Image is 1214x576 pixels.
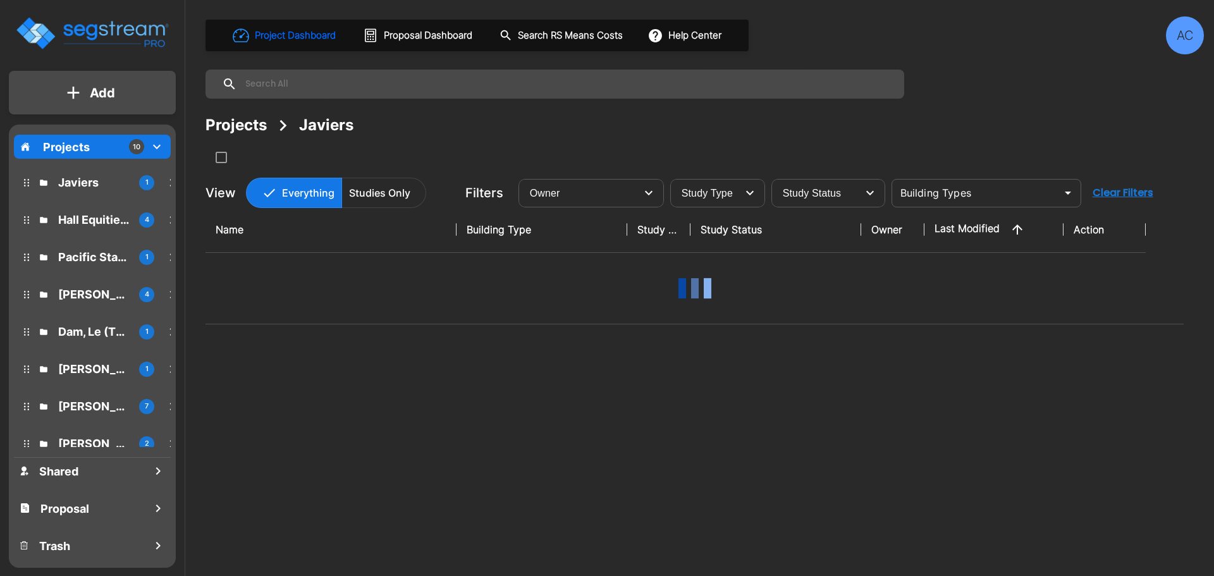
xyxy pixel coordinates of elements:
[521,175,636,211] div: Select
[895,184,1057,202] input: Building Types
[237,70,898,99] input: Search All
[465,183,503,202] p: Filters
[58,286,129,303] p: Simmons, Robert
[205,207,457,253] th: Name
[133,142,140,152] p: 10
[145,289,149,300] p: 4
[1059,184,1077,202] button: Open
[43,138,90,156] p: Projects
[690,207,861,253] th: Study Status
[1088,180,1158,205] button: Clear Filters
[58,248,129,266] p: Pacific States Petroleum
[39,463,78,480] h1: Shared
[205,183,236,202] p: View
[58,435,129,452] p: MJ Dean
[299,114,353,137] div: Javiers
[783,188,842,199] span: Study Status
[58,360,129,377] p: Dianne Dougherty
[145,364,149,374] p: 1
[58,211,129,228] p: Hall Equities Group - 3 Buildings WC
[673,175,737,211] div: Select
[341,178,426,208] button: Studies Only
[627,207,690,253] th: Study Type
[9,75,176,111] button: Add
[145,401,149,412] p: 7
[90,83,115,102] p: Add
[457,207,627,253] th: Building Type
[209,145,234,170] button: SelectAll
[39,537,70,555] h1: Trash
[774,175,857,211] div: Select
[15,15,169,51] img: Logo
[145,438,149,449] p: 2
[530,188,560,199] span: Owner
[358,22,479,49] button: Proposal Dashboard
[246,178,426,208] div: Platform
[40,500,89,517] h1: Proposal
[58,398,129,415] p: Melanie Weinrot
[246,178,342,208] button: Everything
[145,252,149,262] p: 1
[58,174,129,191] p: Javiers
[1166,16,1204,54] div: AC
[282,185,334,200] p: Everything
[145,214,149,225] p: 4
[861,207,924,253] th: Owner
[145,177,149,188] p: 1
[924,207,1064,253] th: Last Modified
[228,21,343,49] button: Project Dashboard
[682,188,733,199] span: Study Type
[384,28,472,43] h1: Proposal Dashboard
[205,114,267,137] div: Projects
[1064,207,1146,253] th: Action
[349,185,410,200] p: Studies Only
[58,323,129,340] p: Dam, Le (The Boiling Crab)
[645,23,727,47] button: Help Center
[255,28,336,43] h1: Project Dashboard
[518,28,623,43] h1: Search RS Means Costs
[494,23,630,48] button: Search RS Means Costs
[670,263,720,314] img: Loading
[145,326,149,337] p: 1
